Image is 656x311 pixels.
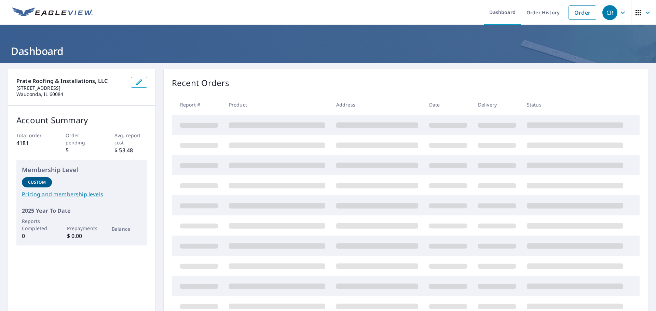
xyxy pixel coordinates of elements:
p: 0 [22,232,52,240]
p: Prate Roofing & Installations, LLC [16,77,125,85]
th: Status [521,95,629,115]
th: Product [223,95,331,115]
p: $ 53.48 [114,146,147,154]
p: [STREET_ADDRESS] [16,85,125,91]
p: Reports Completed [22,217,52,232]
h1: Dashboard [8,44,648,58]
div: CR [602,5,617,20]
p: Membership Level [22,165,142,174]
th: Date [424,95,473,115]
th: Delivery [473,95,521,115]
p: Prepayments [67,225,97,232]
th: Address [331,95,424,115]
p: $ 0.00 [67,232,97,240]
a: Pricing and membership levels [22,190,142,198]
p: Total order [16,132,49,139]
th: Report # [172,95,223,115]
p: Avg. report cost [114,132,147,146]
p: Custom [28,179,46,185]
img: EV Logo [12,8,93,18]
p: Wauconda, IL 60084 [16,91,125,97]
a: Order [569,5,596,20]
p: Recent Orders [172,77,229,89]
p: Account Summary [16,114,147,126]
p: 5 [66,146,98,154]
p: Balance [112,225,142,232]
p: Order pending [66,132,98,146]
p: 2025 Year To Date [22,207,142,215]
p: 4181 [16,139,49,147]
